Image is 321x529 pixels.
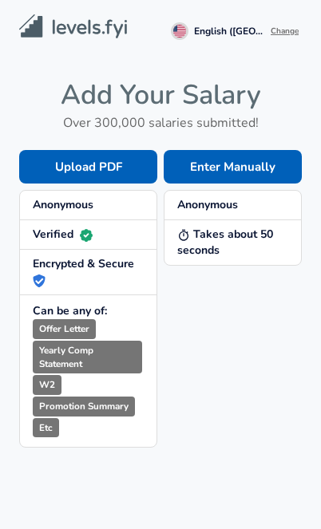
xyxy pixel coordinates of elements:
[33,303,107,318] strong: Can be any of:
[33,319,96,339] small: Offer Letter
[19,150,157,184] button: Upload PDF
[33,227,93,242] strong: Verified
[168,19,302,40] button: English (US)English ([GEOGRAPHIC_DATA])Change
[19,112,302,134] h6: Over 300,000 salaries submitted!
[164,150,302,184] button: Enter Manually
[33,197,93,212] strong: Anonymous
[271,26,299,37] span: Change
[19,14,127,39] img: Levels.fyi
[19,78,302,112] h4: Add Your Salary
[194,25,271,38] span: English ([GEOGRAPHIC_DATA])
[33,418,59,438] small: Etc
[177,227,273,258] strong: Takes about 50 seconds
[177,197,238,212] strong: Anonymous
[33,397,135,416] small: Promotion Summary
[33,256,141,287] strong: Encrypted & Secure
[33,375,61,395] small: W2
[33,341,142,373] small: Yearly Comp Statement
[173,25,186,38] img: English (US)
